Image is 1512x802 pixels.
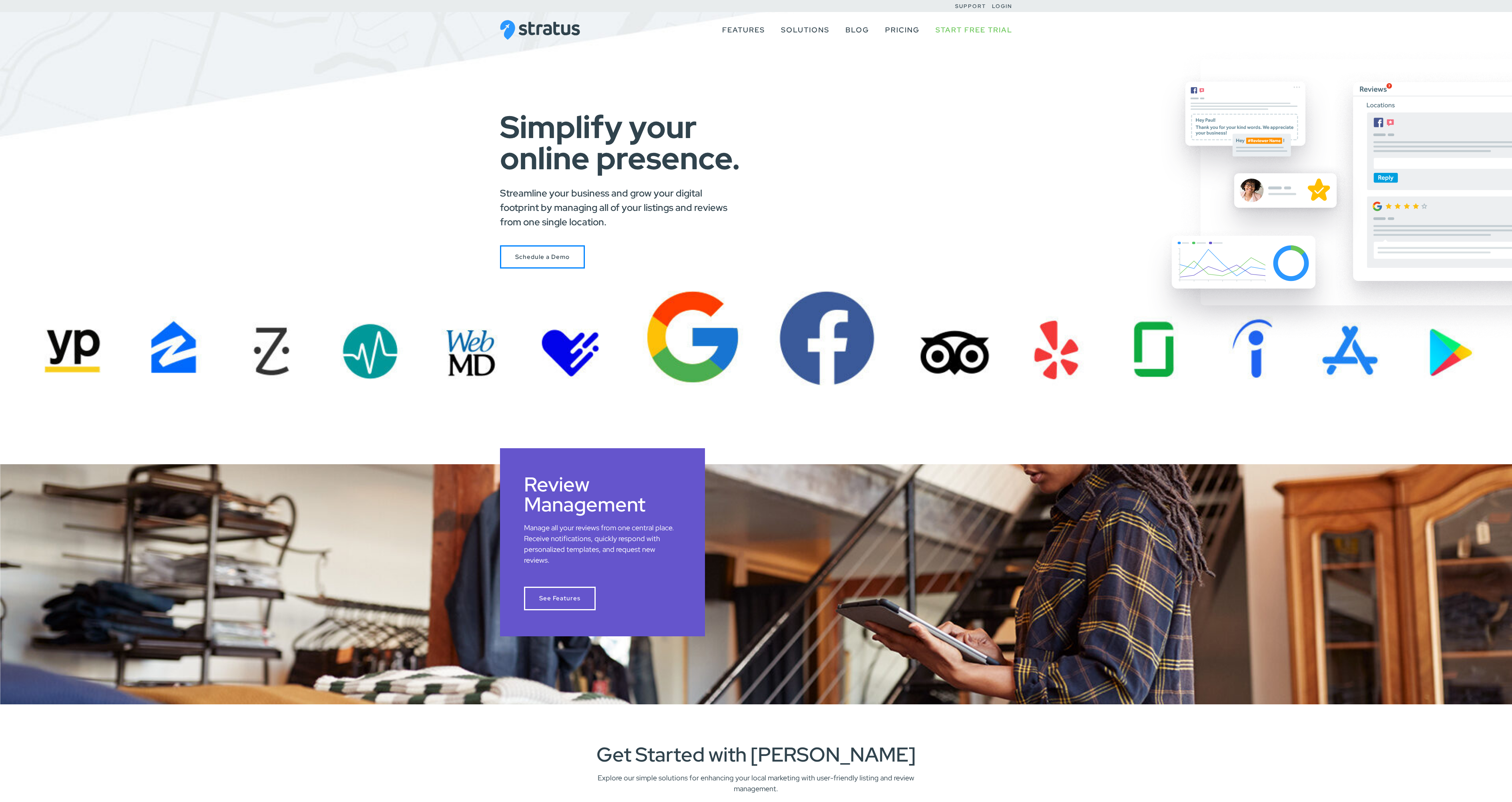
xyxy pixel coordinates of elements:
a: See Review Management Service Features [524,587,596,610]
nav: Primary [714,12,1012,48]
p: Streamline your business and grow your digital footprint by managing all of your listings and rev... [500,186,731,229]
a: Support [955,3,986,10]
h1: Simplify your online presence. [500,112,756,174]
a: Features [722,22,765,38]
p: Explore our simple solutions for enhancing your local marketing with user-friendly listing and re... [596,772,916,794]
a: Pricing [885,22,920,38]
a: Schedule a Stratus Demo with Us [500,245,585,269]
h2: Review Management [524,474,681,514]
img: Stratus [500,20,580,40]
a: Login [992,3,1012,10]
a: Solutions [781,22,829,38]
a: Start Free Trial [936,22,1012,38]
p: Manage all your reviews from one central place. Receive notifications, quickly respond with perso... [524,522,681,565]
a: Blog [845,22,869,38]
h2: Get Started with [PERSON_NAME] [596,744,916,764]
